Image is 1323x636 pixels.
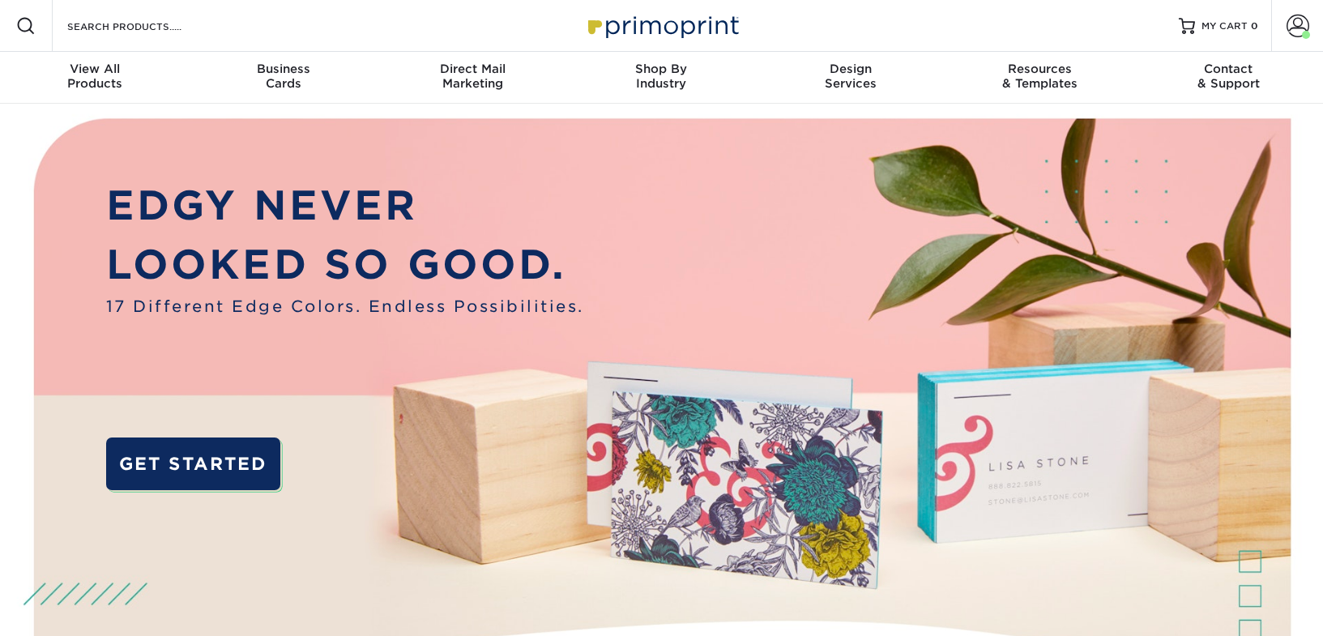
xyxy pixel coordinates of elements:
div: & Templates [945,62,1133,91]
div: Cards [189,62,378,91]
span: MY CART [1201,19,1248,33]
div: Marketing [378,62,567,91]
a: Shop ByIndustry [567,52,756,104]
span: Direct Mail [378,62,567,76]
div: Services [756,62,945,91]
input: SEARCH PRODUCTS..... [66,16,224,36]
span: Contact [1134,62,1323,76]
div: Industry [567,62,756,91]
a: Resources& Templates [945,52,1133,104]
a: Direct MailMarketing [378,52,567,104]
span: Shop By [567,62,756,76]
a: DesignServices [756,52,945,104]
a: GET STARTED [106,438,280,490]
span: 0 [1251,20,1258,32]
p: EDGY NEVER [106,176,584,235]
span: Design [756,62,945,76]
div: & Support [1134,62,1323,91]
span: Resources [945,62,1133,76]
span: 17 Different Edge Colors. Endless Possibilities. [106,295,584,318]
img: Primoprint [581,8,743,43]
p: LOOKED SO GOOD. [106,235,584,294]
a: BusinessCards [189,52,378,104]
span: Business [189,62,378,76]
a: Contact& Support [1134,52,1323,104]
